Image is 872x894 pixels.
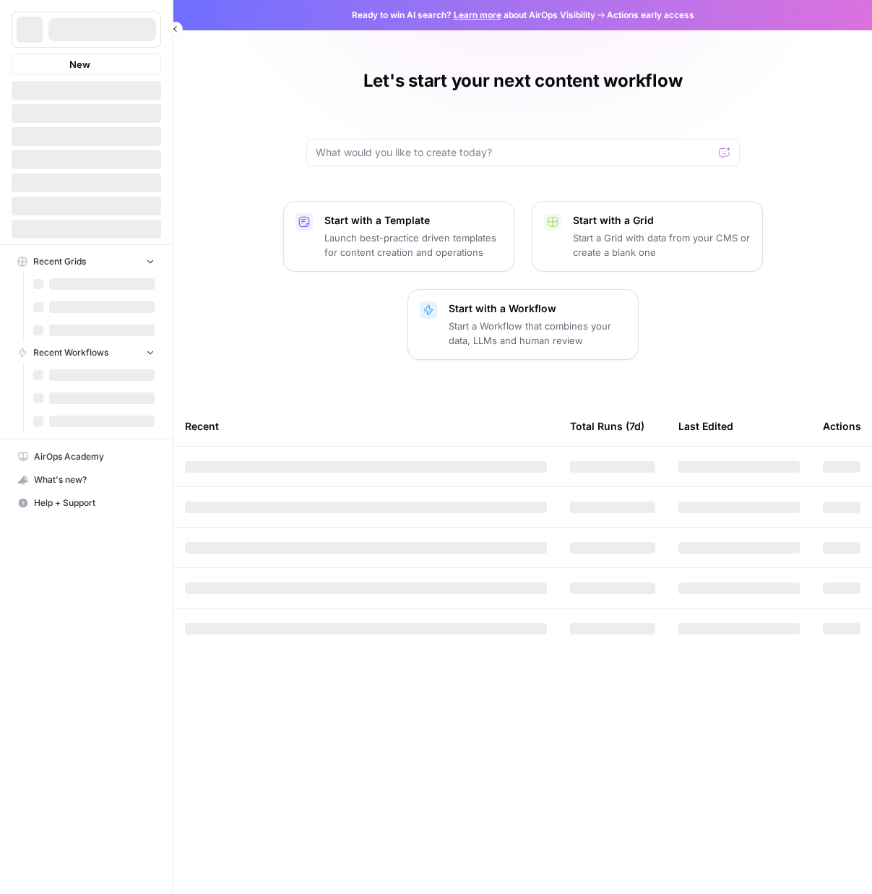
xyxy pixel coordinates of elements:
[33,255,86,268] span: Recent Grids
[12,53,161,75] button: New
[454,9,501,20] a: Learn more
[12,491,161,515] button: Help + Support
[12,445,161,468] a: AirOps Academy
[407,289,639,360] button: Start with a WorkflowStart a Workflow that combines your data, LLMs and human review
[324,231,502,259] p: Launch best-practice driven templates for content creation and operations
[33,346,108,359] span: Recent Workflows
[607,9,694,22] span: Actions early access
[449,301,626,316] p: Start with a Workflow
[12,342,161,364] button: Recent Workflows
[352,9,595,22] span: Ready to win AI search? about AirOps Visibility
[12,469,160,491] div: What's new?
[678,406,733,446] div: Last Edited
[69,57,90,72] span: New
[449,319,626,348] p: Start a Workflow that combines your data, LLMs and human review
[283,201,514,272] button: Start with a TemplateLaunch best-practice driven templates for content creation and operations
[363,69,683,93] h1: Let's start your next content workflow
[324,213,502,228] p: Start with a Template
[34,450,155,463] span: AirOps Academy
[570,406,644,446] div: Total Runs (7d)
[573,231,751,259] p: Start a Grid with data from your CMS or create a blank one
[532,201,763,272] button: Start with a GridStart a Grid with data from your CMS or create a blank one
[34,497,155,510] span: Help + Support
[316,145,713,160] input: What would you like to create today?
[823,406,861,446] div: Actions
[573,213,751,228] p: Start with a Grid
[185,406,547,446] div: Recent
[12,251,161,272] button: Recent Grids
[12,468,161,491] button: What's new?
